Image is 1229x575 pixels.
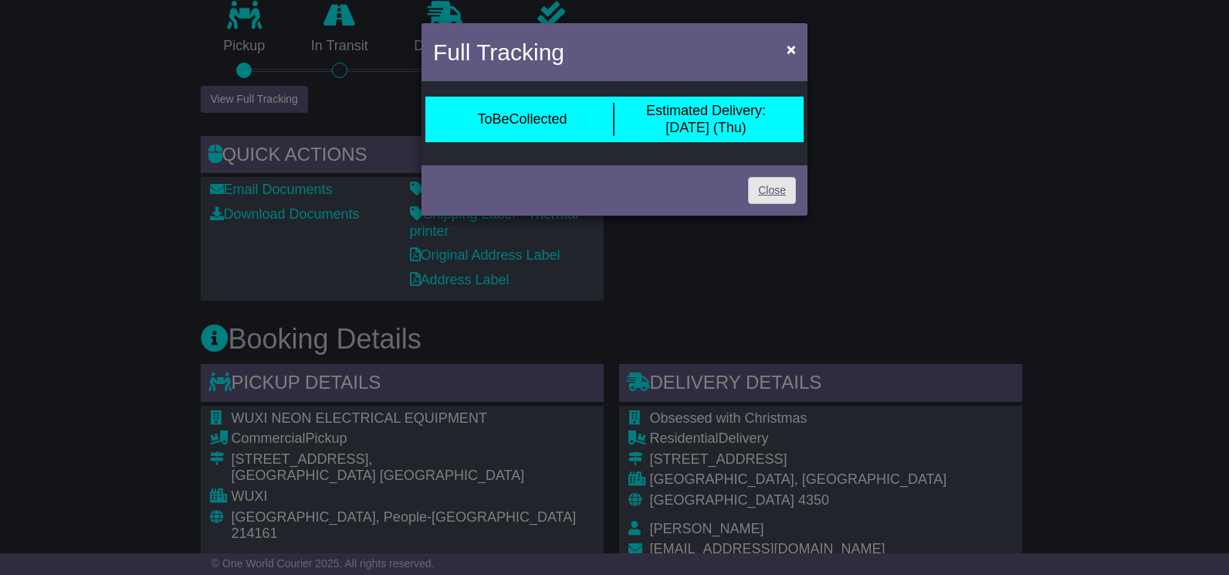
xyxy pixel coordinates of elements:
div: ToBeCollected [477,111,567,128]
button: Close [779,33,804,65]
span: × [787,40,796,58]
a: Close [748,177,796,204]
span: Estimated Delivery: [646,103,766,118]
h4: Full Tracking [433,35,564,70]
div: [DATE] (Thu) [646,103,766,136]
